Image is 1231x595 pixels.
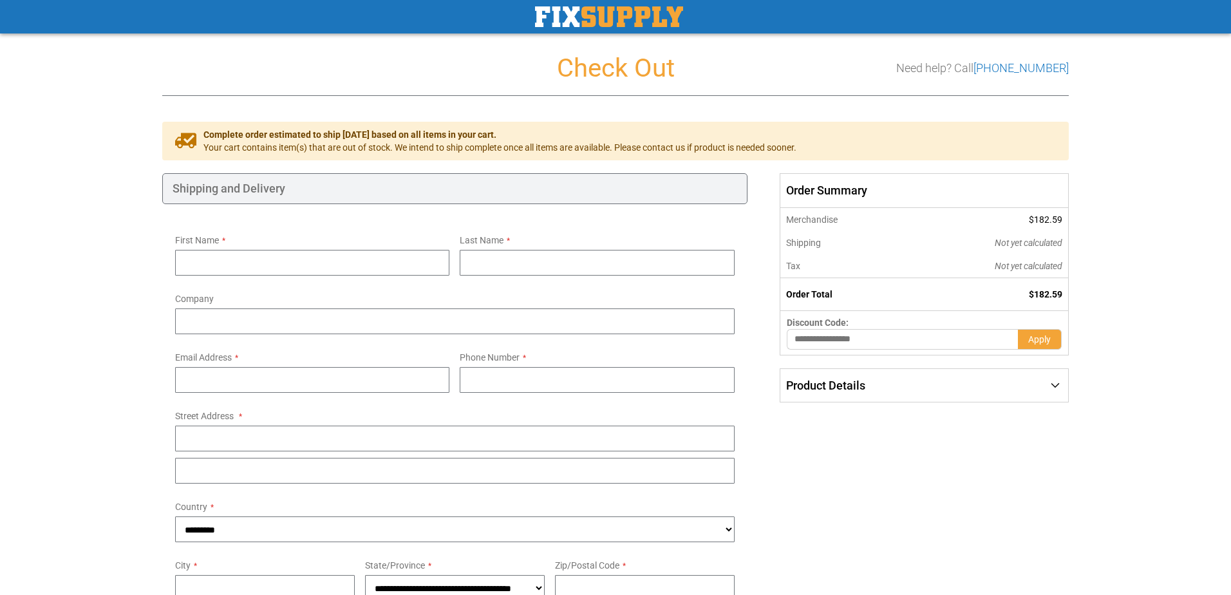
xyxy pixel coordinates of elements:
span: State/Province [365,560,425,571]
span: $182.59 [1029,289,1062,299]
span: Shipping [786,238,821,248]
span: Last Name [460,235,503,245]
span: Email Address [175,352,232,363]
span: Apply [1028,334,1051,345]
a: store logo [535,6,683,27]
th: Merchandise [780,208,908,231]
img: Fix Industrial Supply [535,6,683,27]
span: Product Details [786,379,865,392]
span: Country [175,502,207,512]
span: Your cart contains item(s) that are out of stock. We intend to ship complete once all items are a... [203,141,796,154]
span: First Name [175,235,219,245]
span: Discount Code: [787,317,849,328]
span: City [175,560,191,571]
span: Company [175,294,214,304]
h3: Need help? Call [896,62,1069,75]
span: Not yet calculated [995,261,1062,271]
span: Zip/Postal Code [555,560,619,571]
span: Street Address [175,411,234,421]
span: Phone Number [460,352,520,363]
button: Apply [1018,329,1062,350]
h1: Check Out [162,54,1069,82]
div: Shipping and Delivery [162,173,747,204]
span: Complete order estimated to ship [DATE] based on all items in your cart. [203,128,796,141]
th: Tax [780,254,908,278]
span: Order Summary [780,173,1069,208]
span: Not yet calculated [995,238,1062,248]
strong: Order Total [786,289,832,299]
span: $182.59 [1029,214,1062,225]
a: [PHONE_NUMBER] [973,61,1069,75]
